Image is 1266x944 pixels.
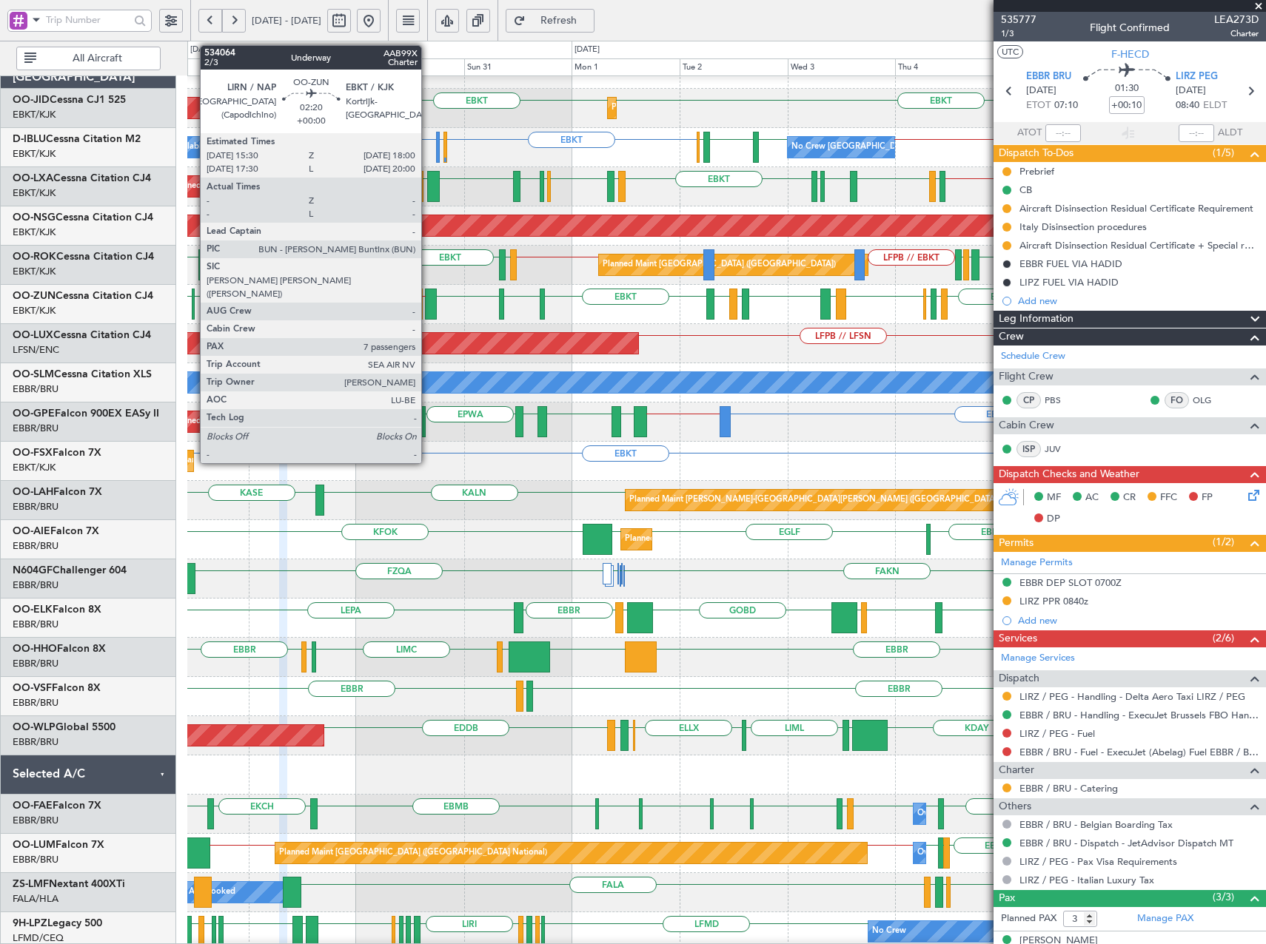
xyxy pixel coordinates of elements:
[1018,614,1259,627] div: Add new
[572,58,680,76] div: Mon 1
[13,487,53,497] span: OO-LAH
[13,800,101,811] a: OO-FAEFalcon 7X
[1218,126,1242,141] span: ALDT
[13,539,58,553] a: EBBR/BRU
[13,330,53,340] span: OO-LUX
[1214,12,1259,27] span: LEA273D
[13,683,101,693] a: OO-VSFFalcon 8X
[13,853,58,866] a: EBBR/BRU
[13,500,58,513] a: EBBR/BRU
[1047,512,1060,527] span: DP
[13,134,141,144] a: D-IBLUCessna Citation M2
[13,134,46,144] span: D-IBLU
[279,842,547,864] div: Planned Maint [GEOGRAPHIC_DATA] ([GEOGRAPHIC_DATA] National)
[1019,183,1032,196] div: CB
[13,212,56,223] span: OO-NSG
[13,879,49,889] span: ZS-LMF
[997,45,1023,58] button: UTC
[1019,818,1173,831] a: EBBR / BRU - Belgian Boarding Tax
[1054,98,1078,113] span: 07:10
[1019,239,1259,252] div: Aircraft Disinsection Residual Certificate + Special request
[1123,490,1136,505] span: CR
[999,311,1074,328] span: Leg Information
[1001,349,1065,364] a: Schedule Crew
[1165,392,1189,408] div: FO
[1213,889,1234,905] span: (3/3)
[603,254,836,276] div: Planned Maint [GEOGRAPHIC_DATA] ([GEOGRAPHIC_DATA])
[13,487,102,497] a: OO-LAHFalcon 7X
[13,565,127,576] a: N604GFChallenger 604
[1001,651,1075,666] a: Manage Services
[464,58,572,76] div: Sun 31
[13,343,59,357] a: LFSN/ENC
[999,145,1074,162] span: Dispatch To-Dos
[13,683,52,693] span: OO-VSF
[13,304,56,317] a: EBKT/KJK
[13,526,50,536] span: OO-AIE
[13,814,58,827] a: EBBR/BRU
[13,840,104,850] a: OO-LUMFalcon 7X
[999,466,1139,483] span: Dispatch Checks and Weather
[1193,394,1226,407] a: OLG
[13,644,106,654] a: OO-HHOFalcon 8X
[13,892,58,906] a: FALA/HLA
[1019,727,1095,740] a: LIRZ / PEG - Fuel
[13,422,58,435] a: EBBR/BRU
[872,920,906,943] div: No Crew
[141,58,249,76] div: Thu 28
[1019,257,1122,270] div: EBBR FUEL VIA HADID
[1176,70,1218,84] span: LIRZ PEG
[13,173,53,183] span: OO-LXA
[1017,126,1042,141] span: ATOT
[1026,70,1071,84] span: EBBR BRU
[1213,145,1234,161] span: (1/5)
[529,16,589,26] span: Refresh
[625,528,858,550] div: Planned Maint [GEOGRAPHIC_DATA] ([GEOGRAPHIC_DATA])
[1026,84,1056,98] span: [DATE]
[1026,98,1051,113] span: ETOT
[1019,595,1088,607] div: LIRZ PPR 0840z
[1213,534,1234,550] span: (1/2)
[13,408,55,419] span: OO-GPE
[13,173,151,183] a: OO-LXACessna Citation CJ4
[1090,20,1170,36] div: Flight Confirmed
[1045,394,1078,407] a: PBS
[1001,27,1036,40] span: 1/3
[1045,442,1078,456] a: JUV
[13,604,101,615] a: OO-ELKFalcon 8X
[999,417,1054,434] span: Cabin Crew
[13,291,56,301] span: OO-ZUN
[506,9,595,33] button: Refresh
[629,489,1067,511] div: Planned Maint [PERSON_NAME]-[GEOGRAPHIC_DATA][PERSON_NAME] ([GEOGRAPHIC_DATA][PERSON_NAME])
[1001,12,1036,27] span: 535777
[13,918,102,928] a: 9H-LPZLegacy 500
[999,535,1034,552] span: Permits
[39,53,155,64] span: All Aircraft
[999,798,1031,815] span: Others
[1111,47,1149,62] span: F-HECD
[13,735,58,749] a: EBBR/BRU
[1176,84,1206,98] span: [DATE]
[1203,98,1227,113] span: ELDT
[13,108,56,121] a: EBKT/KJK
[1045,124,1081,142] input: --:--
[575,44,600,56] div: [DATE]
[788,58,896,76] div: Wed 3
[171,175,344,198] div: Planned Maint Kortrijk-[GEOGRAPHIC_DATA]
[13,644,57,654] span: OO-HHO
[1115,81,1139,96] span: 01:30
[917,842,1018,864] div: Owner Melsbroek Air Base
[13,526,99,536] a: OO-AIEFalcon 7X
[13,186,56,200] a: EBKT/KJK
[1017,441,1041,457] div: ISP
[13,95,50,105] span: OO-JID
[612,97,784,119] div: Planned Maint Kortrijk-[GEOGRAPHIC_DATA]
[189,881,235,903] div: A/C Booked
[13,369,54,380] span: OO-SLM
[1160,490,1177,505] span: FFC
[13,565,53,576] span: N604GF
[1019,709,1259,721] a: EBBR / BRU - Handling - ExecuJet Brussels FBO Handling Abelag
[1085,490,1099,505] span: AC
[13,579,58,592] a: EBBR/BRU
[999,890,1015,907] span: Pax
